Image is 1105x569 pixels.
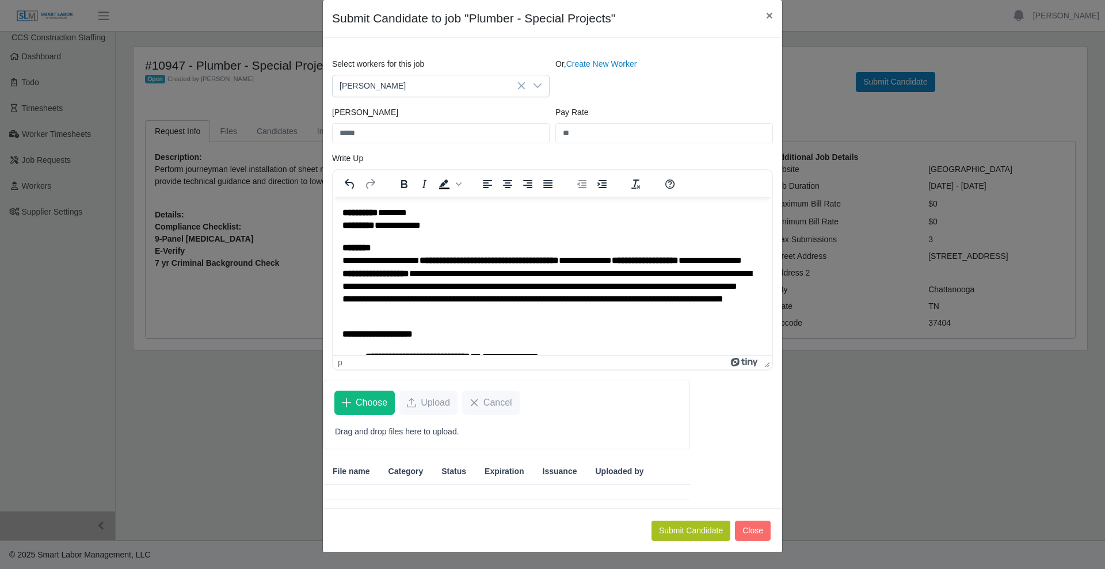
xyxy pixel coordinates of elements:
button: Close [735,521,771,541]
a: Create New Worker [566,59,637,68]
button: Redo [360,176,380,192]
span: Uploaded by [595,465,643,478]
button: Justify [538,176,558,192]
button: Decrease indent [572,176,592,192]
label: [PERSON_NAME] [332,106,398,119]
button: Clear formatting [626,176,646,192]
span: Cancel [483,396,512,410]
span: Upload [421,396,450,410]
button: Bold [394,176,414,192]
span: Issuance [543,465,577,478]
div: p [338,358,342,367]
button: Help [660,176,680,192]
p: Drag and drop files here to upload. [335,426,679,438]
label: Write Up [332,152,363,165]
button: Undo [340,176,360,192]
button: Submit Candidate [651,521,730,541]
button: Cancel [462,391,520,415]
div: Or, [552,58,776,97]
span: File name [333,465,370,478]
button: Increase indent [592,176,612,192]
span: Scott Moreland [333,75,526,97]
button: Italic [414,176,434,192]
span: Status [441,465,466,478]
span: Choose [356,396,387,410]
button: Align left [478,176,497,192]
a: Powered by Tiny [731,358,760,367]
body: Rich Text Area. Press ALT-0 for help. [9,9,429,465]
button: Align center [498,176,517,192]
button: Upload [399,391,458,415]
span: Category [388,465,424,478]
label: Select workers for this job [332,58,424,70]
span: Expiration [485,465,524,478]
label: Pay Rate [555,106,589,119]
div: Background color Black [435,176,463,192]
div: Press the Up and Down arrow keys to resize the editor. [760,356,772,369]
iframe: Rich Text Area [333,197,772,355]
button: Align right [518,176,538,192]
button: Choose [334,391,395,415]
